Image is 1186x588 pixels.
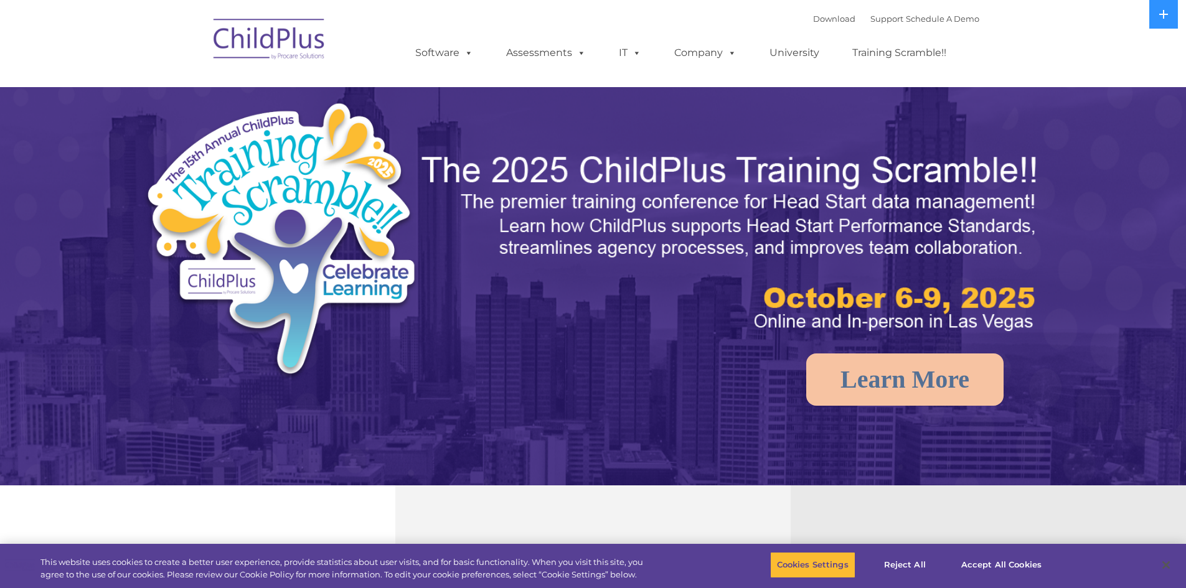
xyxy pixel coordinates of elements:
a: IT [606,40,654,65]
img: ChildPlus by Procare Solutions [207,10,332,72]
font: | [813,14,979,24]
button: Reject All [866,552,944,578]
span: Last name [173,82,211,91]
a: University [757,40,832,65]
span: Phone number [173,133,226,142]
a: Company [662,40,749,65]
a: Software [403,40,486,65]
a: Assessments [494,40,598,65]
button: Cookies Settings [770,552,855,578]
a: Training Scramble!! [840,40,959,65]
div: This website uses cookies to create a better user experience, provide statistics about user visit... [40,556,652,581]
a: Learn More [806,353,1004,406]
button: Close [1152,551,1180,579]
a: Support [870,14,903,24]
button: Accept All Cookies [954,552,1048,578]
a: Schedule A Demo [906,14,979,24]
a: Download [813,14,855,24]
